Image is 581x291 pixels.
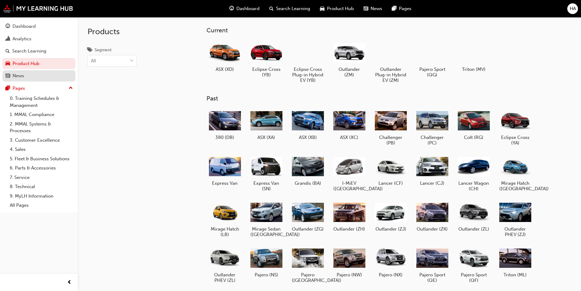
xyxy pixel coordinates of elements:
[91,57,96,64] div: All
[497,199,533,240] a: Outlander PHEV (ZJ)
[414,199,450,234] a: Outlander (ZK)
[458,272,490,283] h5: Pajero Sport (QF)
[499,226,531,237] h5: Outlander PHEV (ZJ)
[414,153,450,188] a: Lancer (CJ)
[88,27,137,37] h2: Products
[289,245,326,286] a: Pajero ([GEOGRAPHIC_DATA])
[7,182,75,191] a: 8. Technical
[276,5,310,12] span: Search Learning
[289,153,326,188] a: Grandis (BA)
[375,135,407,146] h5: Challenger (PB)
[497,245,533,280] a: Triton (ML)
[7,154,75,164] a: 5. Fleet & Business Solutions
[248,199,285,240] a: Mirage Sedan ([GEOGRAPHIC_DATA])
[2,70,75,82] a: News
[567,3,578,14] button: HA
[206,199,243,240] a: Mirage Hatch (LB)
[333,226,365,232] h5: Outlander (ZH)
[292,67,324,83] h5: Eclipse Cross Plug-in Hybrid EV (YB)
[7,201,75,210] a: All Pages
[416,67,448,78] h5: Pajero Sport (QG)
[206,153,243,188] a: Express Van
[2,83,75,94] button: Pages
[95,47,112,53] div: Segment
[269,5,274,13] span: search-icon
[416,180,448,186] h5: Lancer (CJ)
[248,245,285,280] a: Pajero (NS)
[289,199,326,234] a: Outlander (ZG)
[13,85,25,92] div: Pages
[7,163,75,173] a: 6. Parts & Accessories
[13,35,31,42] div: Analytics
[224,2,264,15] a: guage-iconDashboard
[88,48,92,53] span: tags-icon
[250,272,282,278] h5: Pajero (NS)
[7,94,75,110] a: 0. Training Schedules & Management
[206,95,553,102] h3: Past
[7,119,75,136] a: 2. MMAL Systems & Processes
[416,226,448,232] h5: Outlander (ZK)
[372,153,409,188] a: Lancer (CF)
[7,145,75,154] a: 4. Sales
[5,73,10,79] span: news-icon
[209,67,241,72] h5: ASX (XD)
[69,84,73,92] span: up-icon
[209,226,241,237] h5: Mirage Hatch (LB)
[458,226,490,232] h5: Outlander (ZL)
[5,49,10,54] span: search-icon
[499,272,531,278] h5: Triton (ML)
[497,107,533,148] a: Eclipse Cross (YA)
[292,272,324,283] h5: Pajero ([GEOGRAPHIC_DATA])
[130,57,134,65] span: down-icon
[206,39,243,74] a: ASX (XD)
[67,279,72,286] span: prev-icon
[12,48,46,55] div: Search Learning
[399,5,411,12] span: Pages
[371,5,382,12] span: News
[387,2,416,15] a: pages-iconPages
[3,5,73,13] img: mmal
[416,135,448,146] h5: Challenger (PC)
[2,45,75,57] a: Search Learning
[289,39,326,85] a: Eclipse Cross Plug-in Hybrid EV (YB)
[248,153,285,194] a: Express Van (SN)
[333,180,365,191] h5: I-MiEV ([GEOGRAPHIC_DATA])
[13,72,24,79] div: News
[458,67,490,72] h5: Triton (MV)
[315,2,359,15] a: car-iconProduct Hub
[229,5,234,13] span: guage-icon
[327,5,354,12] span: Product Hub
[392,5,396,13] span: pages-icon
[372,39,409,85] a: Outlander Plug-in Hybrid EV (ZM)
[5,36,10,42] span: chart-icon
[414,245,450,286] a: Pajero Sport (QE)
[248,39,285,80] a: Eclipse Cross (YB)
[455,107,492,143] a: Colt (RG)
[2,33,75,45] a: Analytics
[209,272,241,283] h5: Outlander PHEV (ZL)
[375,272,407,278] h5: Pajero (NX)
[375,67,407,83] h5: Outlander Plug-in Hybrid EV (ZM)
[292,226,324,232] h5: Outlander (ZG)
[331,199,368,234] a: Outlander (ZH)
[5,24,10,29] span: guage-icon
[206,245,243,286] a: Outlander PHEV (ZL)
[499,180,531,191] h5: Mirage Hatch ([GEOGRAPHIC_DATA])
[331,39,368,80] a: Outlander (ZM)
[292,180,324,186] h5: Grandis (BA)
[364,5,368,13] span: news-icon
[331,245,368,280] a: Pajero (NW)
[372,245,409,280] a: Pajero (NX)
[458,135,490,140] h5: Colt (RG)
[570,5,576,12] span: HA
[209,135,241,140] h5: 380 (DB)
[250,67,282,78] h5: Eclipse Cross (YB)
[455,39,492,74] a: Triton (MV)
[289,107,326,143] a: ASX (XB)
[206,27,553,34] h3: Current
[372,107,409,148] a: Challenger (PB)
[333,67,365,78] h5: Outlander (ZM)
[414,39,450,80] a: Pajero Sport (QG)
